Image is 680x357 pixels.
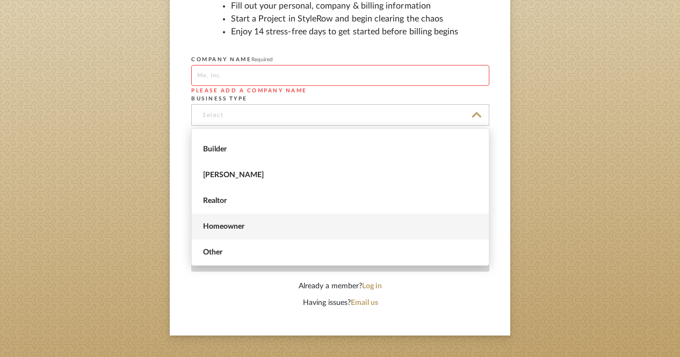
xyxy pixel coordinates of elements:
li: Enjoy 14 stress-free days to get started before billing begins [231,25,459,38]
span: Other [203,248,480,257]
input: Me, Inc. [191,65,489,86]
span: Builder [203,145,480,154]
input: Select [191,104,489,126]
div: Already a member? [191,281,489,292]
span: Realtor [203,196,480,206]
li: Start a Project in StyleRow and begin clearing the chaos [231,12,459,25]
button: Log in [362,281,382,292]
a: Email us [351,299,378,307]
span: Required [251,57,273,62]
span: [PERSON_NAME] [203,171,480,180]
label: COMPANY NAME [191,56,273,63]
span: Homeowner [203,222,480,231]
label: BUSINESS TYPE [191,96,248,102]
div: Having issues? [191,297,489,309]
div: Please add a company name [191,86,489,96]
